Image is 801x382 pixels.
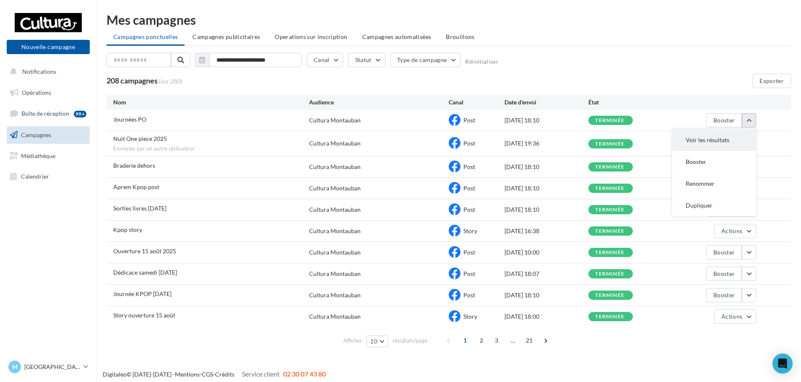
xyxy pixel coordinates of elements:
span: Post [463,206,475,213]
span: résultats/page [393,337,427,345]
span: 2 [475,334,488,347]
button: Booster [706,288,742,302]
a: Boîte de réception99+ [5,104,91,122]
div: Cultura Montauban [309,116,361,125]
button: Nouvelle campagne [7,40,90,54]
span: Story [463,227,477,234]
div: Cultura Montauban [309,184,361,192]
div: [DATE] 18:10 [505,116,588,125]
a: Crédits [215,371,234,378]
button: Voir les résultats [672,129,756,151]
span: Post [463,140,475,147]
span: Journée KPOP 23.08.2025 [113,290,172,297]
span: Actions [721,227,742,234]
span: 3 [490,334,503,347]
div: terminée [595,250,624,255]
button: Type de campagne [390,53,461,67]
div: Cultura Montauban [309,312,361,321]
div: Cultura Montauban [309,227,361,235]
a: CGS [202,371,213,378]
a: Mentions [175,371,200,378]
div: terminée [595,229,624,234]
div: [DATE] 18:10 [505,163,588,171]
span: ... [506,334,520,347]
div: [DATE] 10:00 [505,248,588,257]
div: terminée [595,118,624,123]
div: État [588,98,672,107]
div: Date d'envoi [505,98,588,107]
button: Actions [714,224,756,238]
span: Kpop story [113,226,142,233]
span: Calendrier [21,173,49,180]
span: © [DATE]-[DATE] - - - [103,371,326,378]
button: Booster [706,245,742,260]
span: Post [463,185,475,192]
div: terminée [595,186,624,191]
p: [GEOGRAPHIC_DATA] [24,363,80,371]
button: Dupliquer [672,195,756,216]
div: Cultura Montauban [309,163,361,171]
div: [DATE] 16:38 [505,227,588,235]
button: Exporter [752,74,791,88]
div: terminée [595,314,624,320]
span: Service client [242,370,280,378]
div: [DATE] 19:36 [505,139,588,148]
a: M [GEOGRAPHIC_DATA] [7,359,90,375]
span: M [12,363,18,371]
button: Réinitialiser [465,58,499,65]
div: [DATE] 18:10 [505,291,588,299]
button: Actions [714,309,756,324]
span: 02 30 07 43 80 [283,370,326,378]
button: Booster [672,151,756,173]
div: [DATE] 18:07 [505,270,588,278]
span: Operations sur inscription [275,33,347,40]
span: (sur 280) [159,77,182,86]
div: Cultura Montauban [309,270,361,278]
button: Statut [348,53,385,67]
span: Ouverture 15 août 2025 [113,247,176,255]
span: Opérations [22,89,51,96]
div: [DATE] 18:10 [505,205,588,214]
span: Story [463,313,477,320]
div: [DATE] 18:10 [505,184,588,192]
div: terminée [595,164,624,170]
span: Sorties livres 20.08.2025 [113,205,166,212]
div: Cultura Montauban [309,291,361,299]
span: Post [463,249,475,256]
button: Canal [307,53,343,67]
span: Brouillons [446,33,475,40]
button: Renommer [672,173,756,195]
span: Campagnes publicitaires [192,33,260,40]
span: Envoyée par un autre utilisateur [113,145,309,153]
span: Post [463,117,475,124]
span: Notifications [22,68,56,75]
span: 10 [370,338,377,345]
span: Médiathèque [21,152,55,159]
span: Afficher [343,337,362,345]
a: Médiathèque [5,147,91,165]
span: 1 [458,334,472,347]
div: Canal [449,98,505,107]
button: 10 [367,335,388,347]
span: Actions [721,313,742,320]
div: Open Intercom Messenger [772,353,793,374]
div: Cultura Montauban [309,205,361,214]
span: Journées PO [113,116,146,123]
div: Cultura Montauban [309,248,361,257]
span: Post [463,163,475,170]
div: Nom [113,98,309,107]
a: Digitaleo [103,371,127,378]
div: terminée [595,207,624,213]
div: terminée [595,271,624,277]
div: Cultura Montauban [309,139,361,148]
div: 99+ [74,111,86,117]
span: Dédicace samedi 09.08.2025 [113,269,177,276]
button: Booster [706,267,742,281]
div: Audience [309,98,449,107]
div: terminée [595,293,624,298]
span: Post [463,291,475,299]
button: Booster [706,113,742,127]
span: Boîte de réception [21,110,69,117]
span: Campagnes automatisées [362,33,432,40]
div: Mes campagnes [107,13,791,26]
